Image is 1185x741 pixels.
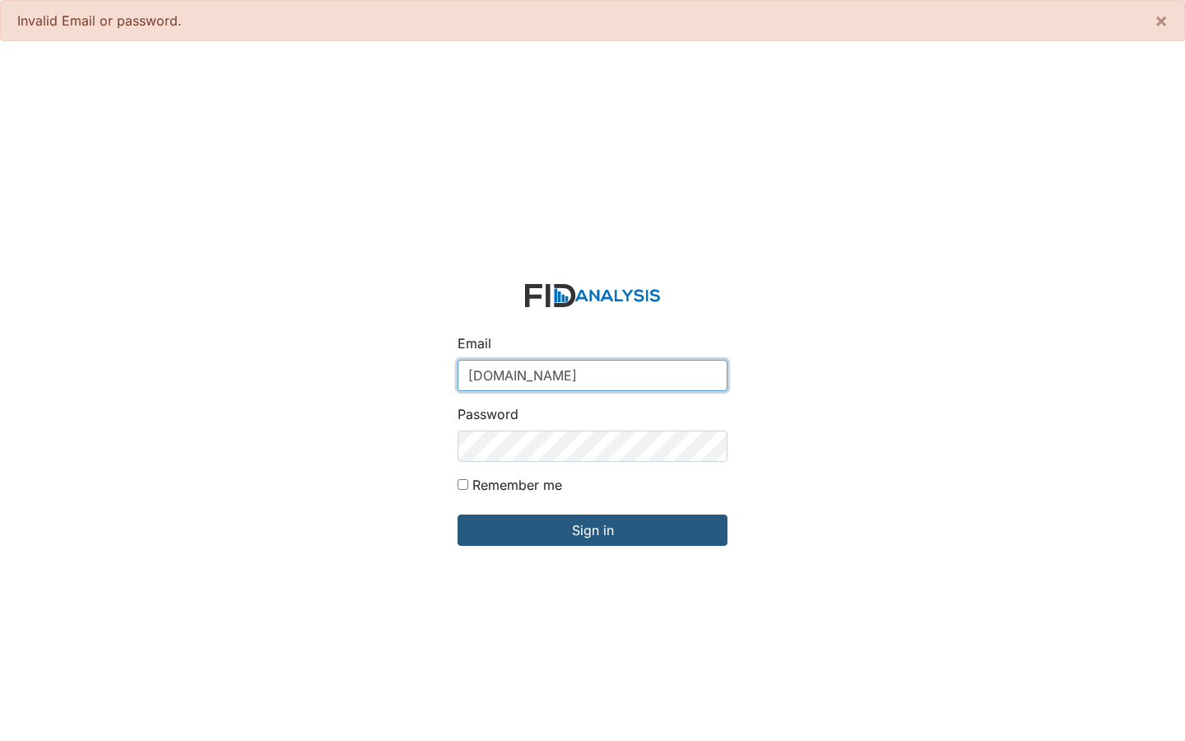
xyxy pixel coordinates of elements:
label: Password [458,404,518,424]
input: Sign in [458,515,727,546]
button: × [1138,1,1184,40]
label: Remember me [472,475,562,495]
img: logo-2fc8c6e3336f68795322cb6e9a2b9007179b544421de10c17bdaae8622450297.svg [525,284,660,308]
span: × [1155,8,1168,32]
label: Email [458,333,491,353]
